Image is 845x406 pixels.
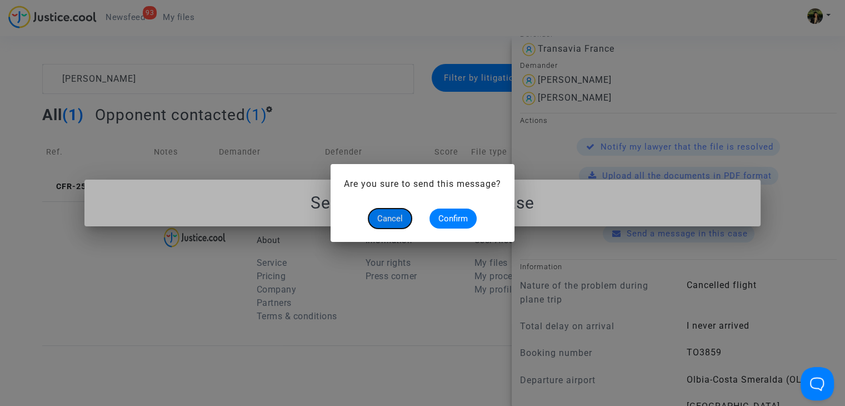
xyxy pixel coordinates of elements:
span: Are you sure to send this message? [344,179,501,189]
iframe: Help Scout Beacon - Open [801,367,834,400]
button: Cancel [368,209,412,229]
span: Cancel [377,214,403,224]
button: Confirm [429,209,477,229]
span: Confirm [438,214,468,224]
